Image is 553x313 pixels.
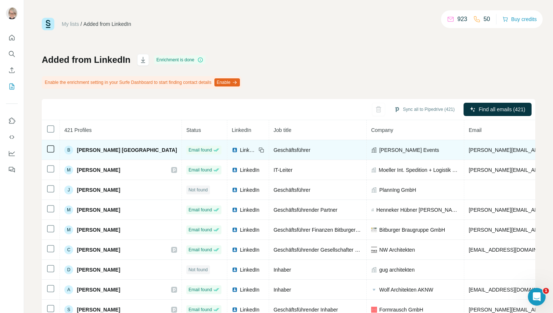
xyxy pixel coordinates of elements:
[189,187,208,193] span: Not found
[240,166,259,174] span: LinkedIn
[274,167,292,173] span: IT-Leiter
[528,288,546,306] iframe: Intercom live chat
[371,307,377,313] img: company-logo
[371,247,377,253] img: company-logo
[42,18,54,30] img: Surfe Logo
[154,55,206,64] div: Enrichment is done
[479,106,525,113] span: Find all emails (421)
[6,47,18,61] button: Search
[232,307,238,313] img: LinkedIn logo
[389,104,460,115] button: Sync all to Pipedrive (421)
[274,207,337,213] span: Geschäftsführender Partner
[189,266,208,273] span: Not found
[240,226,259,234] span: LinkedIn
[77,206,120,214] span: [PERSON_NAME]
[274,267,291,273] span: Inhaber
[232,267,238,273] img: LinkedIn logo
[232,287,238,293] img: LinkedIn logo
[274,147,311,153] span: Geschäftsführer
[6,130,18,144] button: Use Surfe API
[240,146,256,154] span: LinkedIn
[274,287,291,293] span: Inhaber
[189,207,212,213] span: Email found
[484,15,490,24] p: 50
[240,246,259,254] span: LinkedIn
[6,114,18,127] button: Use Surfe on LinkedIn
[379,246,415,254] span: NW Architekten
[189,286,212,293] span: Email found
[77,186,120,194] span: [PERSON_NAME]
[6,163,18,176] button: Feedback
[274,187,311,193] span: Geschäftsführer
[64,186,73,194] div: J
[232,207,238,213] img: LinkedIn logo
[77,166,120,174] span: [PERSON_NAME]
[6,64,18,77] button: Enrich CSV
[379,266,415,273] span: gug architekten
[379,286,433,293] span: Wolf Architekten AKNW
[64,245,73,254] div: C
[379,146,439,154] span: [PERSON_NAME] Events
[379,166,459,174] span: Moeller Int. Spedition + Logistik GmbH
[469,127,482,133] span: Email
[240,206,259,214] span: LinkedIn
[6,31,18,44] button: Quick start
[81,20,82,28] li: /
[77,246,120,254] span: [PERSON_NAME]
[64,285,73,294] div: A
[6,147,18,160] button: Dashboard
[371,287,377,293] img: company-logo
[64,225,73,234] div: M
[42,76,241,89] div: Enable the enrichment setting in your Surfe Dashboard to start finding contact details
[189,147,212,153] span: Email found
[543,288,549,294] span: 1
[77,226,120,234] span: [PERSON_NAME]
[232,227,238,233] img: LinkedIn logo
[64,127,92,133] span: 421 Profiles
[379,186,416,194] span: PlannIng GmbH
[379,226,445,234] span: Bitburger Braugruppe GmbH
[189,227,212,233] span: Email found
[274,227,384,233] span: Geschäftsführer Finanzen Bitburger Braugruppe
[457,15,467,24] p: 923
[371,127,393,133] span: Company
[189,246,212,253] span: Email found
[186,127,201,133] span: Status
[240,266,259,273] span: LinkedIn
[464,103,532,116] button: Find all emails (421)
[77,286,120,293] span: [PERSON_NAME]
[232,147,238,153] img: LinkedIn logo
[6,80,18,93] button: My lists
[371,227,377,233] img: company-logo
[64,166,73,174] div: M
[42,54,130,66] h1: Added from LinkedIn
[240,186,259,194] span: LinkedIn
[77,146,177,154] span: [PERSON_NAME] [GEOGRAPHIC_DATA]
[232,127,251,133] span: LinkedIn
[64,265,73,274] div: D
[189,167,212,173] span: Email found
[189,306,212,313] span: Email found
[64,205,73,214] div: M
[84,20,131,28] div: Added from LinkedIn
[376,206,459,214] span: Henneker Hübner [PERSON_NAME] Beratende Ingenieure PartG mbB
[274,307,338,313] span: Geschäftsführender Inhaber
[240,286,259,293] span: LinkedIn
[232,247,238,253] img: LinkedIn logo
[274,127,291,133] span: Job title
[62,21,79,27] a: My lists
[502,14,537,24] button: Buy credits
[274,247,384,253] span: Geschäftsführender Gesellschafter und Gründer
[77,266,120,273] span: [PERSON_NAME]
[6,7,18,19] img: Avatar
[232,187,238,193] img: LinkedIn logo
[214,78,240,86] button: Enable
[64,146,73,154] div: B
[232,167,238,173] img: LinkedIn logo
